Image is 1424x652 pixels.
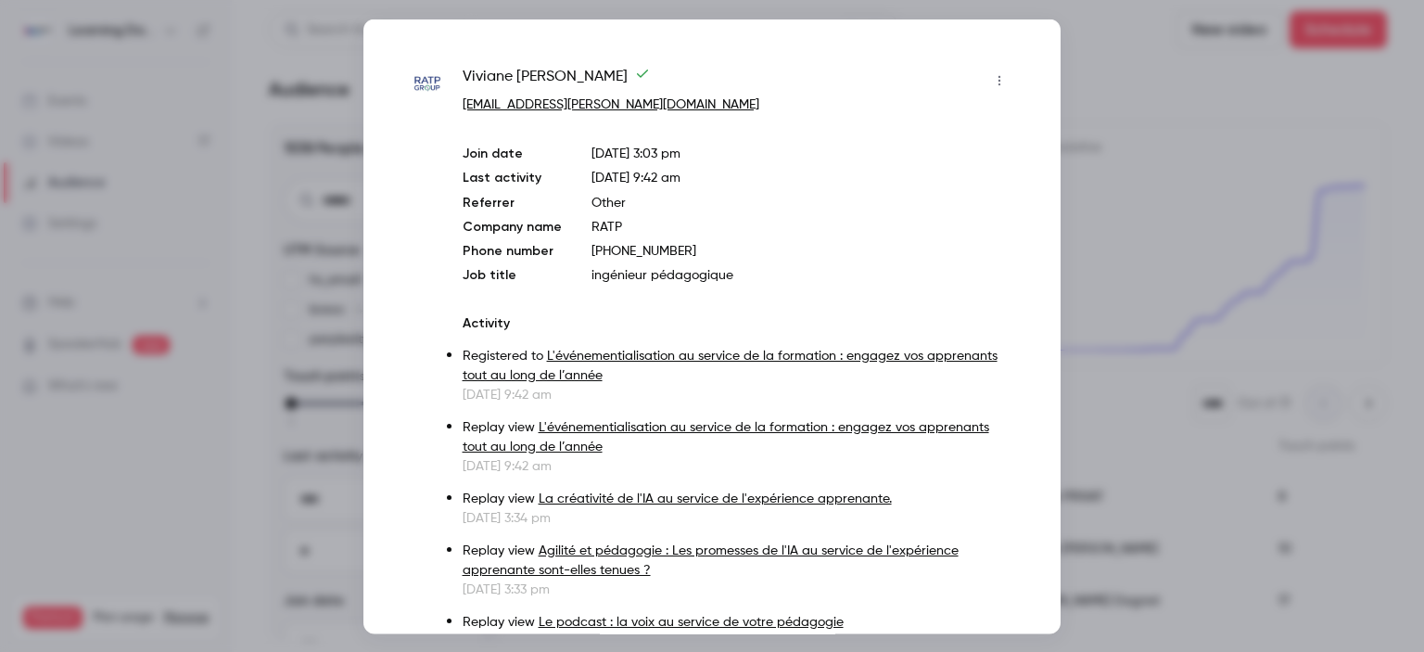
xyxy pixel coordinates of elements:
[591,217,1014,236] p: RATP
[463,541,1014,580] p: Replay view
[463,417,1014,456] p: Replay view
[591,193,1014,211] p: Other
[463,313,1014,332] p: Activity
[463,489,1014,508] p: Replay view
[463,217,562,236] p: Company name
[463,385,1014,403] p: [DATE] 9:42 am
[463,420,989,453] a: L'événementialisation au service de la formation : engagez vos apprenants tout au long de l’année
[410,67,444,101] img: ratp.fr
[463,144,562,162] p: Join date
[30,48,44,63] img: website_grey.svg
[210,108,225,122] img: tab_keywords_by_traffic_grey.svg
[463,632,1014,650] p: [DATE] 3:31 pm
[463,580,1014,598] p: [DATE] 3:33 pm
[463,543,959,576] a: Agilité et pédagogie : Les promesses de l'IA au service de l'expérience apprenante sont-elles ten...
[52,30,91,45] div: v 4.0.25
[463,456,1014,475] p: [DATE] 9:42 am
[231,109,284,121] div: Mots-clés
[463,241,562,260] p: Phone number
[463,97,759,110] a: [EMAIL_ADDRESS][PERSON_NAME][DOMAIN_NAME]
[30,30,44,45] img: logo_orange.svg
[463,65,650,95] span: Viviane [PERSON_NAME]
[463,508,1014,527] p: [DATE] 3:34 pm
[591,265,1014,284] p: ingénieur pédagogique
[95,109,143,121] div: Domaine
[591,171,680,184] span: [DATE] 9:42 am
[463,346,1014,385] p: Registered to
[75,108,90,122] img: tab_domain_overview_orange.svg
[48,48,210,63] div: Domaine: [DOMAIN_NAME]
[463,349,998,381] a: L'événementialisation au service de la formation : engagez vos apprenants tout au long de l’année
[591,241,1014,260] p: [PHONE_NUMBER]
[539,615,844,628] a: Le podcast : la voix au service de votre pédagogie
[591,144,1014,162] p: [DATE] 3:03 pm
[463,193,562,211] p: Referrer
[463,168,562,187] p: Last activity
[463,265,562,284] p: Job title
[539,492,892,505] a: La créativité de l'IA au service de l'expérience apprenante.
[463,612,1014,632] p: Replay view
